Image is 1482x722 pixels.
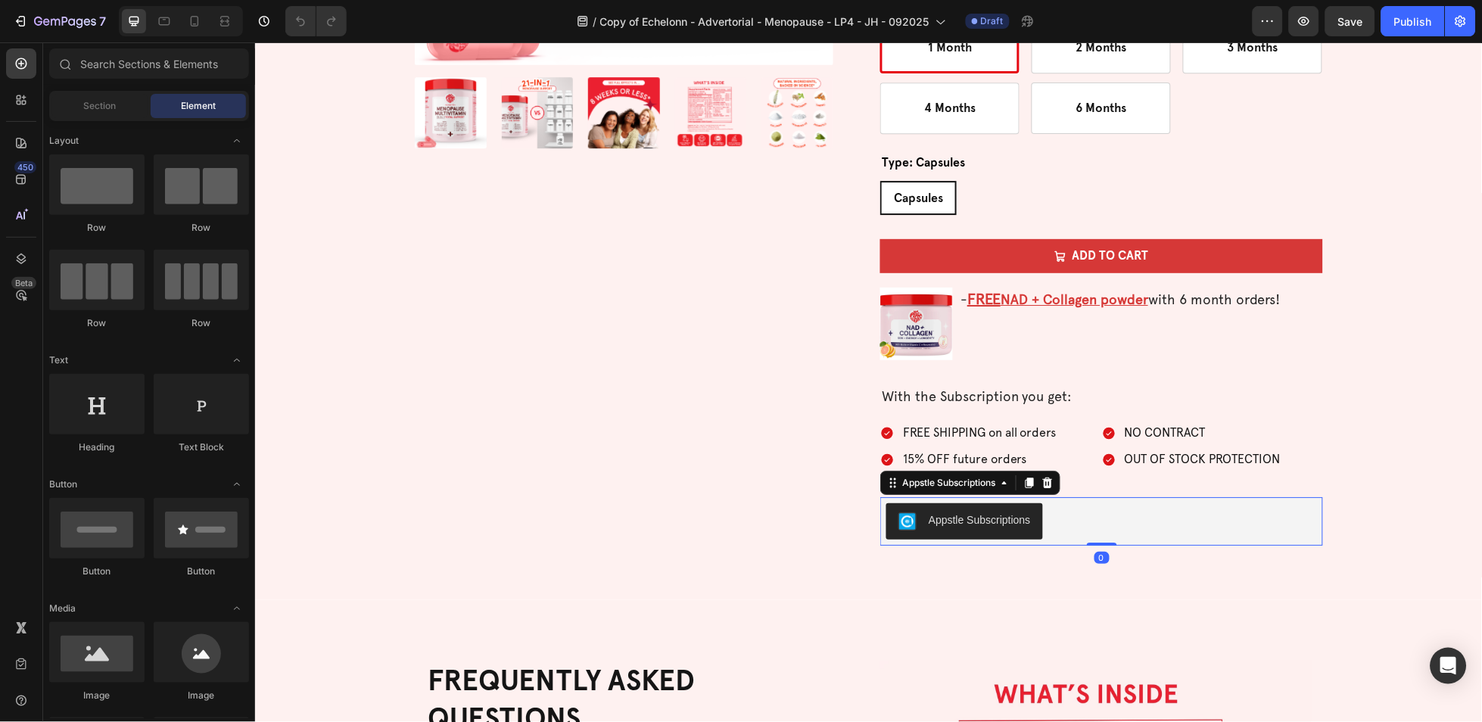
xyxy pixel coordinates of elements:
[870,406,1026,428] p: OUT OF STOCK PROTECTION
[49,565,145,578] div: Button
[11,277,36,289] div: Beta
[644,434,743,447] div: Appstle Subscriptions
[746,249,893,265] u: NAD + Collagen powder
[625,245,698,318] img: gempages_553501470821975235-f4c9ff54-46e9-4ede-99eb-7d1d96baf745.webp
[154,221,249,235] div: Row
[154,440,249,454] div: Text Block
[705,247,1066,267] p: - with 6 month orders!
[870,380,1026,402] p: NO CONTRACT
[674,470,776,486] div: Appstle Subscriptions
[1381,6,1445,36] button: Publish
[49,602,76,615] span: Media
[84,99,117,113] span: Section
[821,57,872,75] span: 6 Months
[639,147,688,165] span: Capsules
[49,221,145,235] div: Row
[225,596,249,621] span: Toggle open
[593,14,597,30] span: /
[600,14,929,30] span: Copy of Echelonn - Advertorial - Menopause - LP4 - JH - 092025
[49,689,145,702] div: Image
[14,161,36,173] div: 450
[154,689,249,702] div: Image
[648,406,802,428] p: 15% OFF future orders
[712,247,746,266] u: FREE
[625,197,1068,231] button: Add to cart
[285,6,347,36] div: Undo/Redo
[625,110,711,131] legend: Type: Capsules
[225,472,249,496] span: Toggle open
[225,129,249,153] span: Toggle open
[643,470,662,488] img: AppstleSubscriptions.png
[171,618,566,696] h2: Frequently ASKED QUESTIONS
[49,316,145,330] div: Row
[99,12,106,30] p: 7
[49,48,249,79] input: Search Sections & Elements
[49,134,79,148] span: Layout
[627,344,1066,364] p: With the Subscription you get:
[981,14,1004,28] span: Draft
[839,509,855,521] div: 0
[225,348,249,372] span: Toggle open
[1394,14,1432,30] div: Publish
[648,380,802,402] p: FREE SHIPPING on all orders
[1325,6,1375,36] button: Save
[181,99,216,113] span: Element
[817,203,894,225] div: Add to cart
[6,6,113,36] button: 7
[49,353,68,367] span: Text
[49,440,145,454] div: Heading
[154,316,249,330] div: Row
[1431,648,1467,684] div: Open Intercom Messenger
[154,565,249,578] div: Button
[669,57,721,75] span: 4 Months
[631,461,788,497] button: Appstle Subscriptions
[1338,15,1363,28] span: Save
[49,478,77,491] span: Button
